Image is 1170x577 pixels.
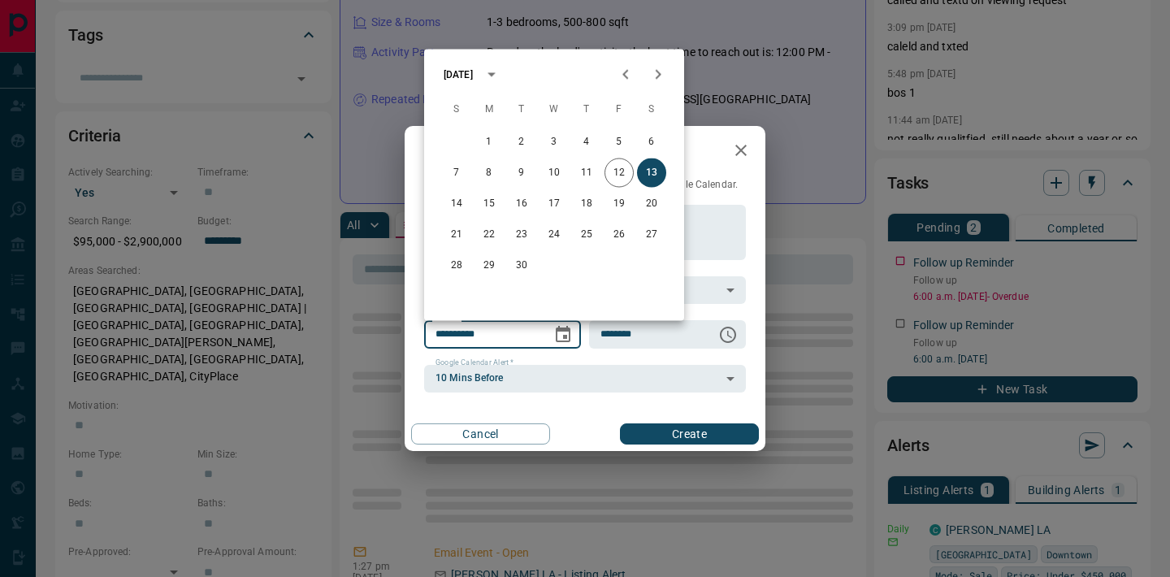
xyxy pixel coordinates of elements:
[572,158,601,188] button: 11
[442,93,471,126] span: Sunday
[547,319,579,351] button: Choose date, selected date is Sep 13, 2025
[405,126,515,178] h2: New Task
[442,189,471,219] button: 14
[604,93,634,126] span: Friday
[507,158,536,188] button: 9
[474,93,504,126] span: Monday
[474,128,504,157] button: 1
[507,128,536,157] button: 2
[539,158,569,188] button: 10
[637,220,666,249] button: 27
[478,61,505,89] button: calendar view is open, switch to year view
[572,128,601,157] button: 4
[637,128,666,157] button: 6
[637,189,666,219] button: 20
[637,158,666,188] button: 13
[435,358,513,368] label: Google Calendar Alert
[620,423,759,445] button: Create
[442,220,471,249] button: 21
[539,128,569,157] button: 3
[609,59,642,91] button: Previous month
[604,189,634,219] button: 19
[507,251,536,280] button: 30
[507,220,536,249] button: 23
[572,220,601,249] button: 25
[572,93,601,126] span: Thursday
[604,158,634,188] button: 12
[442,158,471,188] button: 7
[642,59,674,91] button: Next month
[507,93,536,126] span: Tuesday
[442,251,471,280] button: 28
[604,220,634,249] button: 26
[572,189,601,219] button: 18
[637,93,666,126] span: Saturday
[474,158,504,188] button: 8
[539,93,569,126] span: Wednesday
[712,319,744,351] button: Choose time, selected time is 6:00 AM
[474,251,504,280] button: 29
[474,189,504,219] button: 15
[507,189,536,219] button: 16
[539,189,569,219] button: 17
[411,423,550,445] button: Cancel
[539,220,569,249] button: 24
[604,128,634,157] button: 5
[424,365,746,393] div: 10 Mins Before
[444,67,473,82] div: [DATE]
[474,220,504,249] button: 22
